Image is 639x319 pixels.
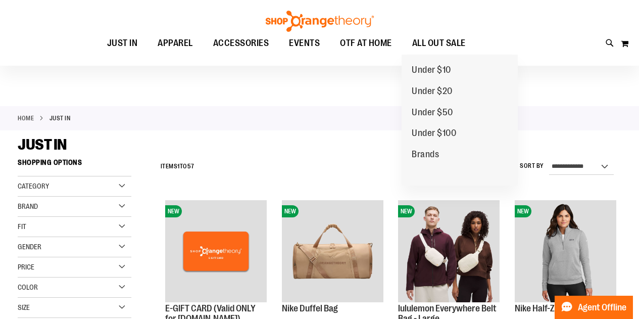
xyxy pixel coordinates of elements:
span: ALL OUT SALE [412,32,466,55]
img: lululemon Everywhere Belt Bag - Large [398,200,500,302]
span: OTF AT HOME [340,32,392,55]
span: NEW [165,205,182,217]
img: E-GIFT CARD (Valid ONLY for ShopOrangetheory.com) [165,200,267,302]
a: lululemon Everywhere Belt Bag - LargeNEW [398,200,500,303]
img: Nike Duffel Bag [282,200,383,302]
span: Category [18,182,49,190]
span: Brand [18,202,38,210]
span: Gender [18,243,41,251]
span: 1 [177,163,180,170]
span: Under $10 [412,65,451,77]
span: EVENTS [289,32,320,55]
span: APPAREL [158,32,193,55]
label: Sort By [520,162,544,170]
span: Under $20 [412,86,453,99]
img: Shop Orangetheory [264,11,375,32]
a: E-GIFT CARD (Valid ONLY for ShopOrangetheory.com)NEW [165,200,267,303]
span: NEW [398,205,415,217]
span: NEW [515,205,531,217]
a: Nike Duffel BagNEW [282,200,383,303]
img: Nike Half-Zip Sweatshirt [515,200,616,302]
h2: Items to [161,159,194,174]
span: JUST IN [107,32,138,55]
span: Color [18,283,38,291]
a: Nike Half-Zip Sweatshirt [515,303,605,313]
span: JUST IN [18,136,67,153]
span: Agent Offline [578,303,626,312]
strong: Shopping Options [18,154,131,176]
a: Nike Half-Zip SweatshirtNEW [515,200,616,303]
span: Under $50 [412,107,453,120]
strong: JUST IN [50,114,71,123]
span: 57 [187,163,194,170]
span: Brands [412,149,439,162]
span: Fit [18,222,26,231]
a: Home [18,114,34,123]
button: Agent Offline [555,296,633,319]
span: Under $100 [412,128,456,141]
span: Size [18,303,30,311]
span: ACCESSORIES [213,32,269,55]
span: NEW [282,205,299,217]
a: Nike Duffel Bag [282,303,338,313]
span: Price [18,263,34,271]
